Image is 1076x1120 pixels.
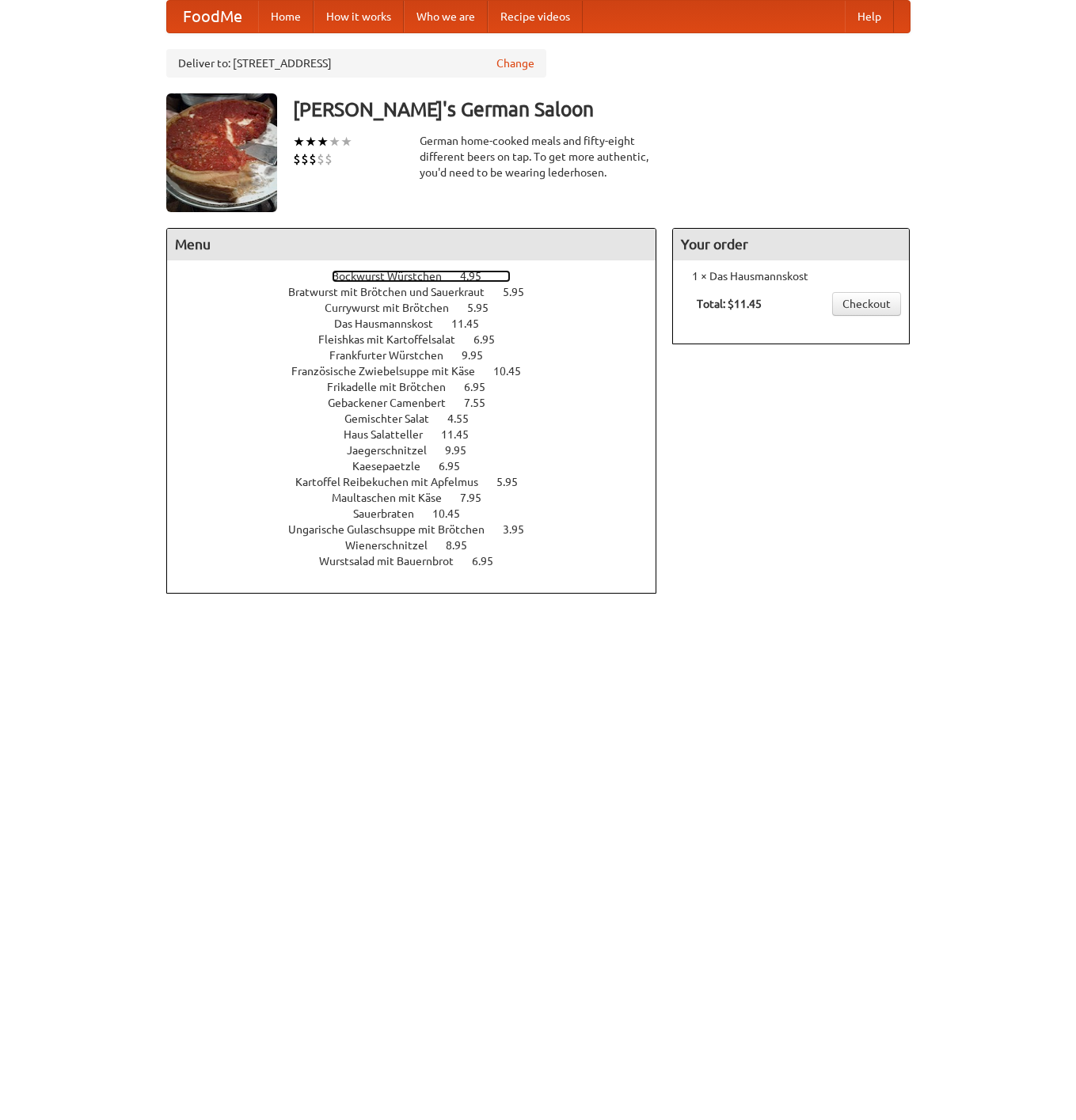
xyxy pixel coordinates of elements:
[673,229,909,260] h4: Your order
[345,539,496,552] a: Wienerschnitzel 8.95
[332,492,458,504] span: Maultaschen mit Käse
[344,428,439,441] span: Haus Salatteller
[832,292,901,316] a: Checkout
[301,150,309,168] li: $
[288,286,553,298] a: Bratwurst mit Brötchen und Sauerkraut 5.95
[329,349,512,362] a: Frankfurter Würstchen 9.95
[347,444,496,457] a: Jaegerschnitzel 9.95
[258,1,314,32] a: Home
[327,381,462,393] span: Frikadelle mit Brötchen
[291,365,491,378] span: Französische Zwiebelsuppe mit Käse
[441,428,485,441] span: 11.45
[404,1,488,32] a: Who we are
[329,133,340,150] li: ★
[167,1,258,32] a: FoodMe
[493,365,537,378] span: 10.45
[439,460,476,473] span: 6.95
[445,444,482,457] span: 9.95
[432,507,476,520] span: 10.45
[293,150,301,168] li: $
[451,317,495,330] span: 11.45
[344,428,498,441] a: Haus Salatteller 11.45
[291,365,550,378] a: Französische Zwiebelsuppe mit Käse 10.45
[334,317,449,330] span: Das Hausmannskost
[353,507,430,520] span: Sauerbraten
[288,286,500,298] span: Bratwurst mit Brötchen und Sauerkraut
[295,476,494,488] span: Kartoffel Reibekuchen mit Apfelmus
[332,492,511,504] a: Maultaschen mit Käse 7.95
[464,397,501,409] span: 7.55
[295,476,547,488] a: Kartoffel Reibekuchen mit Apfelmus 5.95
[345,539,443,552] span: Wienerschnitzel
[325,302,465,314] span: Currywurst mit Brötchen
[166,93,277,212] img: angular.jpg
[462,349,499,362] span: 9.95
[496,476,534,488] span: 5.95
[352,460,436,473] span: Kaesepaetzle
[681,268,901,284] li: 1 × Das Hausmannskost
[318,333,524,346] a: Fleishkas mit Kartoffelsalat 6.95
[347,444,443,457] span: Jaegerschnitzel
[340,133,352,150] li: ★
[317,133,329,150] li: ★
[327,381,515,393] a: Frikadelle mit Brötchen 6.95
[319,555,523,568] a: Wurstsalad mit Bauernbrot 6.95
[464,381,501,393] span: 6.95
[488,1,583,32] a: Recipe videos
[845,1,894,32] a: Help
[446,539,483,552] span: 8.95
[317,150,325,168] li: $
[328,397,462,409] span: Gebackener Camenbert
[496,55,534,71] a: Change
[166,49,546,78] div: Deliver to: [STREET_ADDRESS]
[293,93,911,125] h3: [PERSON_NAME]'s German Saloon
[332,270,458,283] span: Bockwurst Würstchen
[328,397,515,409] a: Gebackener Camenbert 7.55
[503,286,540,298] span: 5.95
[473,333,511,346] span: 6.95
[503,523,540,536] span: 3.95
[334,317,508,330] a: Das Hausmannskost 11.45
[309,150,317,168] li: $
[288,523,500,536] span: Ungarische Gulaschsuppe mit Brötchen
[293,133,305,150] li: ★
[344,412,498,425] a: Gemischter Salat 4.55
[697,298,762,310] b: Total: $11.45
[314,1,404,32] a: How it works
[325,150,333,168] li: $
[472,555,509,568] span: 6.95
[332,270,511,283] a: Bockwurst Würstchen 4.95
[352,460,489,473] a: Kaesepaetzle 6.95
[460,492,497,504] span: 7.95
[288,523,553,536] a: Ungarische Gulaschsuppe mit Brötchen 3.95
[318,333,471,346] span: Fleishkas mit Kartoffelsalat
[420,133,657,180] div: German home-cooked meals and fifty-eight different beers on tap. To get more authentic, you'd nee...
[467,302,504,314] span: 5.95
[167,229,656,260] h4: Menu
[344,412,445,425] span: Gemischter Salat
[329,349,459,362] span: Frankfurter Würstchen
[325,302,518,314] a: Currywurst mit Brötchen 5.95
[353,507,489,520] a: Sauerbraten 10.45
[319,555,470,568] span: Wurstsalad mit Bauernbrot
[460,270,497,283] span: 4.95
[447,412,485,425] span: 4.55
[305,133,317,150] li: ★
